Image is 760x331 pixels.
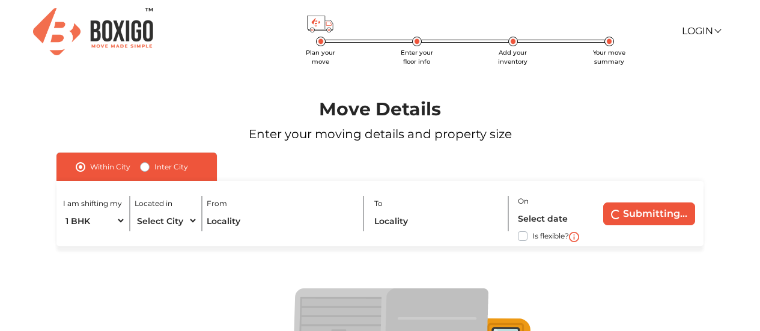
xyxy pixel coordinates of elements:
[90,160,130,174] label: Within City
[498,49,527,65] span: Add your inventory
[532,229,569,241] label: Is flexible?
[374,210,501,231] input: Locality
[593,49,625,65] span: Your move summary
[154,160,188,174] label: Inter City
[374,198,383,209] label: To
[518,208,592,229] input: Select date
[401,49,433,65] span: Enter your floor info
[33,8,153,55] img: Boxigo
[518,196,529,207] label: On
[31,125,730,143] p: Enter your moving details and property size
[31,99,730,120] h1: Move Details
[569,232,579,242] img: i
[682,25,720,37] a: Login
[135,198,172,209] label: Located in
[63,198,122,209] label: I am shifting my
[306,49,335,65] span: Plan your move
[603,202,695,225] button: Submitting...
[207,210,354,231] input: Locality
[207,198,227,209] label: From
